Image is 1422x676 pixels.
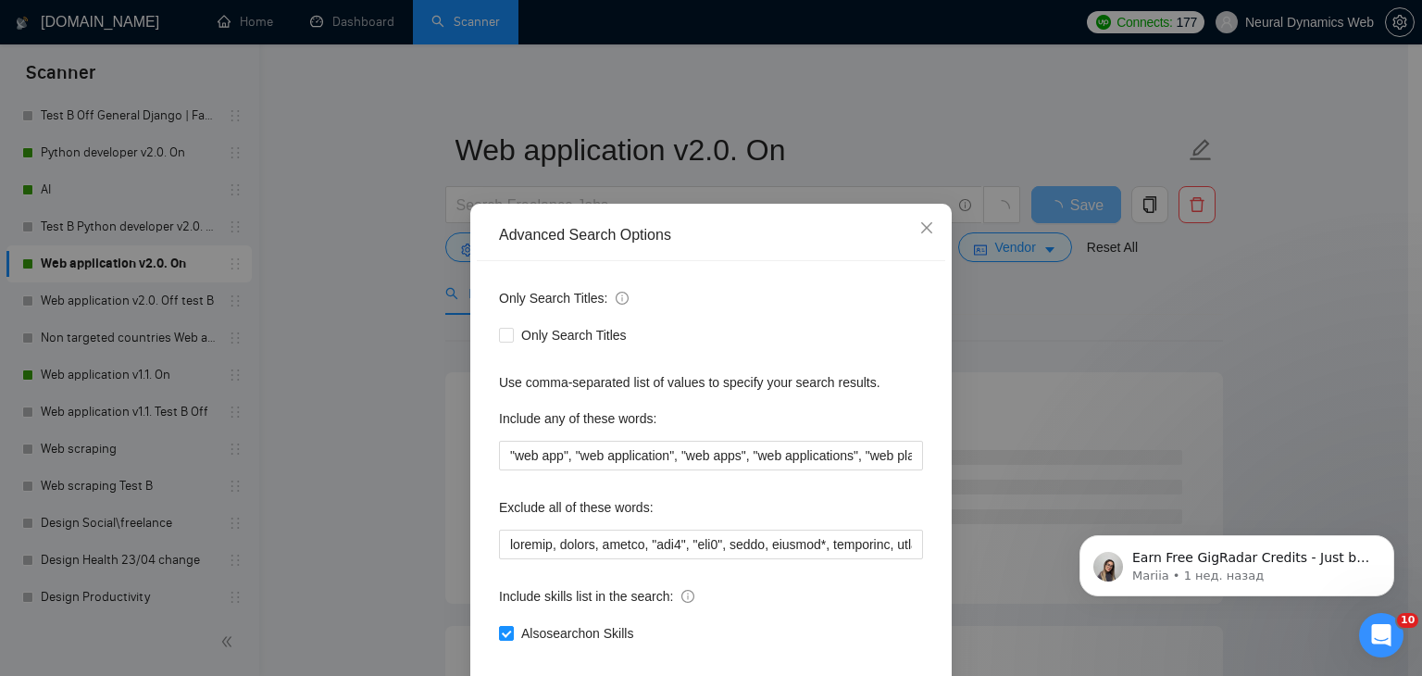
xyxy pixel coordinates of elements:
[902,204,952,254] button: Close
[1052,496,1422,626] iframe: Intercom notifications сообщение
[499,288,629,308] span: Only Search Titles:
[499,493,654,522] label: Exclude all of these words:
[616,292,629,305] span: info-circle
[681,590,694,603] span: info-circle
[499,586,694,607] span: Include skills list in the search:
[1397,613,1418,628] span: 10
[919,220,934,235] span: close
[514,623,641,644] span: Also search on Skills
[499,372,923,393] div: Use comma-separated list of values to specify your search results.
[499,404,656,433] label: Include any of these words:
[499,225,923,245] div: Advanced Search Options
[514,325,634,345] span: Only Search Titles
[1359,613,1403,657] iframe: Intercom live chat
